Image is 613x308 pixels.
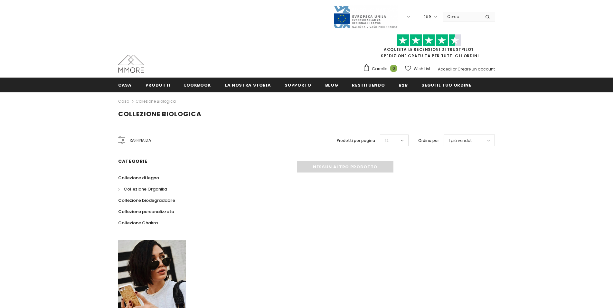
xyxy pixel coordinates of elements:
span: Casa [118,82,132,88]
input: Search Site [443,12,480,21]
span: 12 [385,137,389,144]
span: Collezione personalizzata [118,209,174,215]
label: Prodotti per pagina [337,137,375,144]
span: Collezione Chakra [118,220,158,226]
span: 0 [390,65,397,72]
a: Collezione Organika [118,183,167,195]
a: Casa [118,98,129,105]
a: Carrello 0 [363,64,401,74]
img: Fidati di Pilot Stars [397,34,461,47]
a: B2B [399,78,408,92]
span: supporto [285,82,311,88]
a: Javni Razpis [333,14,398,19]
a: Collezione di legno [118,172,159,183]
span: Prodotti [146,82,170,88]
a: Lookbook [184,78,211,92]
label: Ordina per [418,137,439,144]
a: supporto [285,78,311,92]
span: Carrello [372,66,387,72]
a: Casa [118,78,132,92]
a: Creare un account [457,66,495,72]
span: Categorie [118,158,147,164]
a: Accedi [438,66,452,72]
span: Raffina da [130,137,151,144]
span: Blog [325,82,338,88]
img: Javni Razpis [333,5,398,29]
a: Prodotti [146,78,170,92]
a: Blog [325,78,338,92]
a: Restituendo [352,78,385,92]
span: SPEDIZIONE GRATUITA PER TUTTI GLI ORDINI [363,37,495,59]
span: EUR [423,14,431,20]
span: La nostra storia [225,82,271,88]
span: I più venduti [449,137,473,144]
a: Collezione biologica [136,98,176,104]
a: La nostra storia [225,78,271,92]
a: Collezione biodegradabile [118,195,175,206]
a: Acquista le recensioni di TrustPilot [384,47,474,52]
span: B2B [399,82,408,88]
span: Collezione Organika [124,186,167,192]
a: Collezione personalizzata [118,206,174,217]
span: Collezione di legno [118,175,159,181]
span: Segui il tuo ordine [421,82,471,88]
span: Collezione biodegradabile [118,197,175,203]
img: Casi MMORE [118,55,144,73]
span: or [453,66,457,72]
span: Collezione biologica [118,109,202,118]
span: Lookbook [184,82,211,88]
a: Wish List [405,63,430,74]
a: Segui il tuo ordine [421,78,471,92]
a: Collezione Chakra [118,217,158,229]
span: Wish List [414,66,430,72]
span: Restituendo [352,82,385,88]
